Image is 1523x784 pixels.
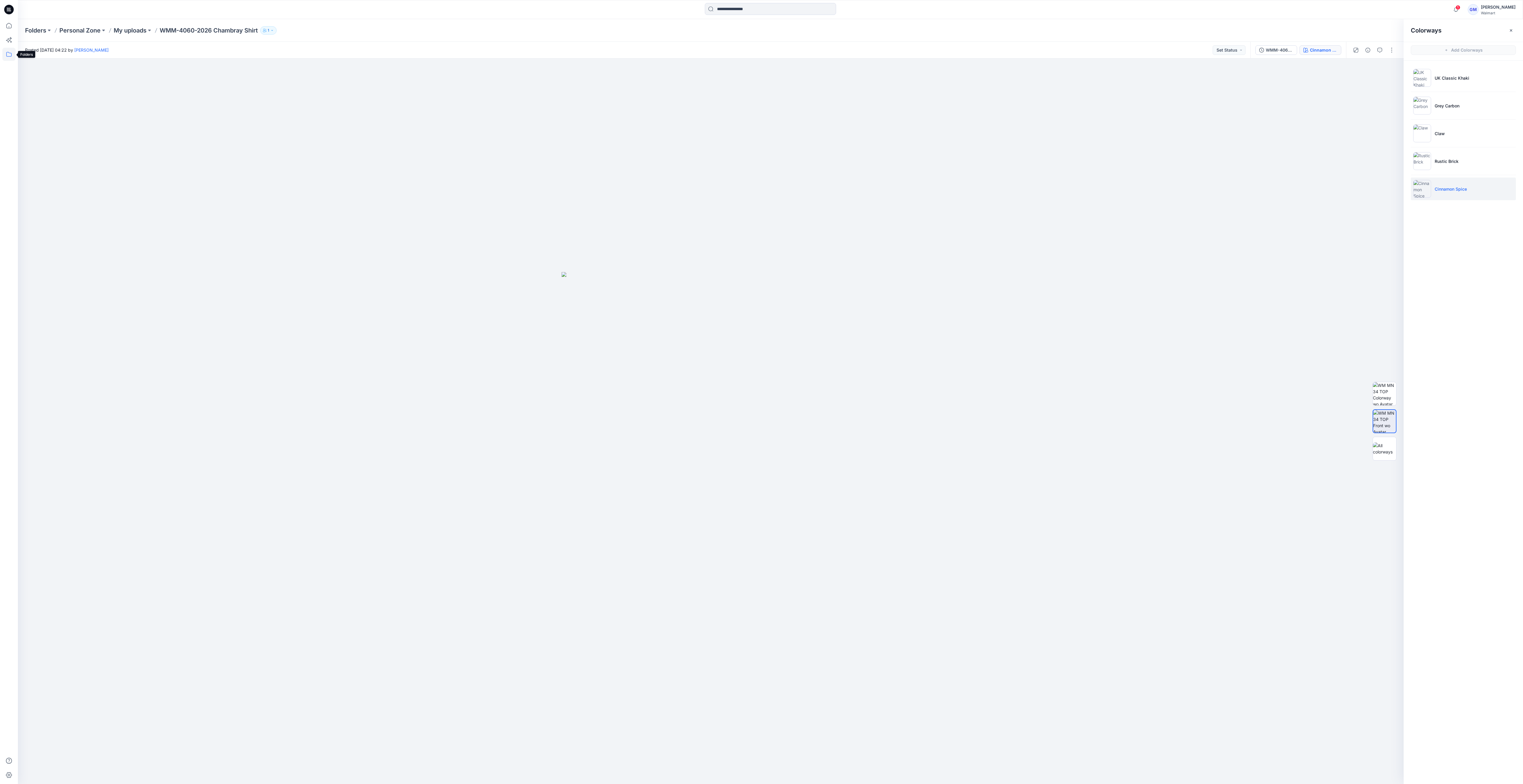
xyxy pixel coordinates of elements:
[1435,75,1469,81] p: UK Classic Khaki
[1411,27,1442,34] h2: Colorways
[1413,124,1431,142] img: Claw
[1413,180,1431,198] img: Cinnamon Spice
[1413,97,1431,115] img: Grey Carbon
[1266,47,1293,53] div: WMM-4060-2026 Chambray Shirt_Full Colorway
[1255,45,1297,55] button: WMM-4060-2026 Chambray Shirt_Full Colorway
[1435,103,1459,109] p: Grey Carbon
[1435,130,1445,137] p: Claw
[1300,45,1341,55] button: Cinnamon Spice
[160,26,258,35] p: WMM-4060-2026 Chambray Shirt
[114,26,147,35] a: My uploads
[268,27,269,34] p: 1
[1373,410,1396,433] img: WM MN 34 TOP Front wo Avatar
[1481,4,1516,11] div: [PERSON_NAME]
[25,26,46,35] a: Folders
[562,272,860,784] img: eyJhbGciOiJIUzI1NiIsImtpZCI6IjAiLCJzbHQiOiJzZXMiLCJ0eXAiOiJKV1QifQ.eyJkYXRhIjp7InR5cGUiOiJzdG9yYW...
[74,47,109,53] a: [PERSON_NAME]
[1363,45,1373,55] button: Details
[1310,47,1337,53] div: Cinnamon Spice
[1468,4,1479,15] div: GM
[1435,186,1467,192] p: Cinnamon Spice
[260,26,277,35] button: 1
[59,26,101,35] a: Personal Zone
[1413,69,1431,87] img: UK Classic Khaki
[1481,11,1516,15] div: Walmart
[1413,152,1431,170] img: Rustic Brick
[1373,442,1396,455] img: All colorways
[1373,382,1396,405] img: WM MN 34 TOP Colorway wo Avatar
[25,47,109,53] span: Posted [DATE] 04:22 by
[1456,5,1460,10] span: 1
[1435,158,1459,164] p: Rustic Brick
